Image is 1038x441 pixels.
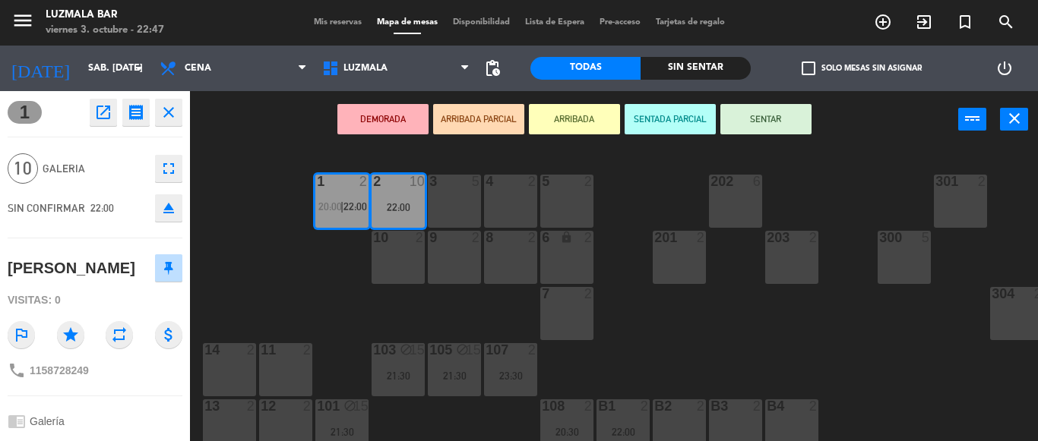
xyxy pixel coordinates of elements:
[8,321,35,348] i: outlined_flag
[809,399,818,413] div: 2
[353,399,369,413] div: 15
[598,399,599,413] div: B1
[318,200,342,213] span: 20:00
[1000,108,1028,131] button: close
[483,59,502,77] span: pending_actions
[160,159,178,178] i: fullscreen
[11,9,34,32] i: menu
[90,202,114,214] span: 22:00
[528,343,537,357] div: 2
[542,175,543,188] div: 5
[122,99,150,126] button: receipt
[343,200,367,213] span: 22:00
[369,18,445,27] span: Mapa de mesas
[802,61,922,75] label: Solo mesas sin asignar
[720,104,812,134] button: SENTAR
[654,399,655,413] div: B2
[429,231,430,244] div: 9
[466,343,481,357] div: 15
[130,59,148,77] i: arrow_drop_down
[90,99,117,126] button: open_in_new
[8,101,42,124] span: 1
[472,175,481,188] div: 5
[935,175,936,188] div: 301
[46,8,164,23] div: Luzmala Bar
[625,104,716,134] button: SENTADA PARCIAL
[584,287,593,301] div: 2
[155,99,182,126] button: close
[8,202,85,214] span: SIN CONFIRMAR
[46,23,164,38] div: viernes 3. octubre - 22:47
[433,104,524,134] button: ARRIBADA PARCIAL
[484,370,537,381] div: 23:30
[155,321,182,348] i: attach_money
[373,231,374,244] div: 10
[584,175,593,188] div: 2
[410,343,425,357] div: 15
[753,399,762,413] div: 2
[317,175,318,188] div: 1
[654,231,655,244] div: 201
[160,103,178,121] i: close
[372,202,425,213] div: 22:00
[400,343,413,356] i: block
[303,343,312,357] div: 2
[155,155,182,182] button: fullscreen
[445,18,517,27] span: Disponibilidad
[641,57,751,80] div: Sin sentar
[528,231,537,244] div: 2
[540,427,593,437] div: 20:30
[874,13,892,31] i: add_circle_outline
[303,399,312,413] div: 2
[185,63,211,74] span: Cena
[753,175,762,188] div: 6
[30,364,89,376] span: 1158728249
[337,104,429,134] button: DEMORADA
[373,175,374,188] div: 2
[8,361,26,380] i: phone
[809,231,818,244] div: 2
[995,59,1014,77] i: power_settings_new
[317,399,318,413] div: 101
[697,231,706,244] div: 2
[127,103,145,121] i: receipt
[597,427,650,437] div: 22:00
[204,343,205,357] div: 14
[340,200,343,213] span: |
[517,18,592,27] span: Lista de Espera
[697,399,706,413] div: 2
[410,175,425,188] div: 10
[710,399,711,413] div: B3
[456,343,469,356] i: block
[8,412,26,430] i: chrome_reader_mode
[641,399,650,413] div: 2
[428,370,481,381] div: 21:30
[11,9,34,37] button: menu
[416,231,425,244] div: 2
[155,194,182,222] button: eject
[204,399,205,413] div: 13
[30,415,65,427] span: Galería
[8,287,182,313] div: Visitas: 0
[8,153,38,184] span: 10
[710,175,711,188] div: 202
[343,399,356,412] i: block
[958,108,986,131] button: power_input
[922,231,931,244] div: 5
[542,231,543,244] div: 6
[8,256,135,281] div: [PERSON_NAME]
[648,18,733,27] span: Tarjetas de regalo
[956,13,974,31] i: turned_in_not
[315,427,369,437] div: 21:30
[802,61,815,75] span: check_box_outline_blank
[57,321,84,348] i: star
[560,231,573,244] i: lock
[529,104,620,134] button: ARRIBADA
[343,63,388,74] span: Luzmala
